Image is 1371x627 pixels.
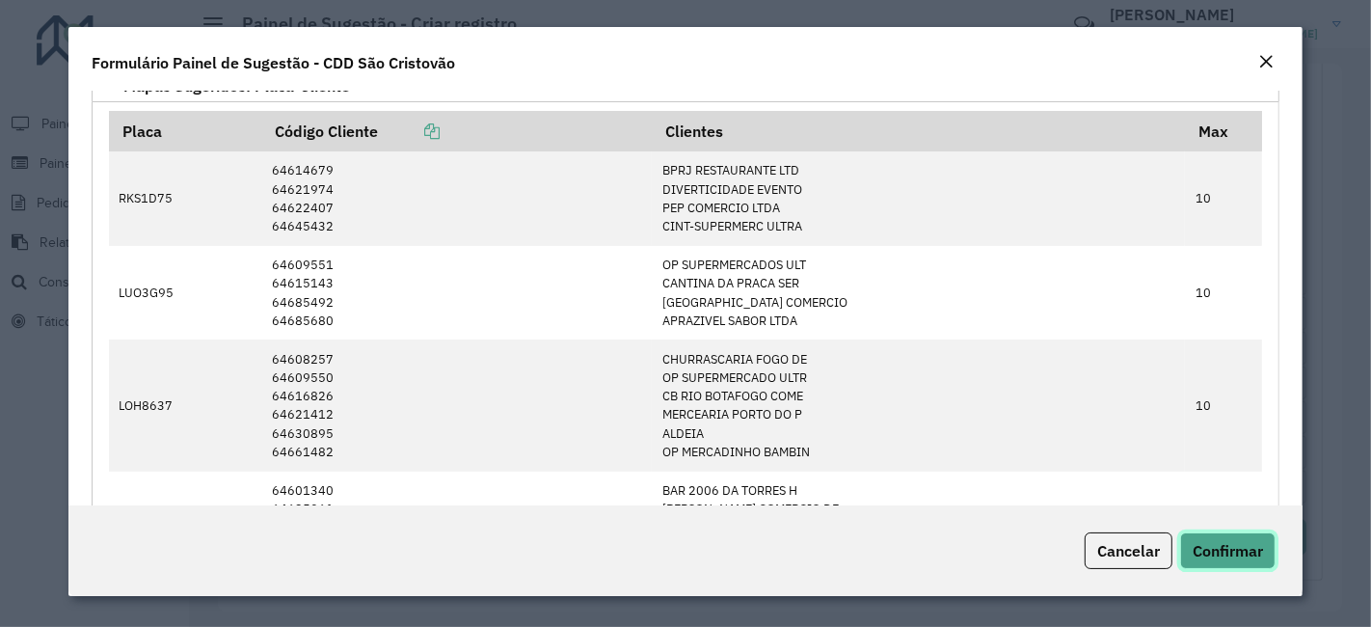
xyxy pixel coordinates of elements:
td: OP SUPERMERCADOS ULT CANTINA DA PRACA SER [GEOGRAPHIC_DATA] COMERCIO APRAZIVEL SABOR LTDA [652,246,1185,341]
td: 10 [1185,340,1262,471]
td: 64614679 64621974 64622407 64645432 [262,151,653,245]
td: 10 [1185,151,1262,245]
button: Close [1252,50,1279,75]
th: Código Cliente [262,111,653,151]
td: 64608257 64609550 64616826 64621412 64630895 64661482 [262,340,653,471]
td: CHURRASCARIA FOGO DE OP SUPERMERCADO ULTR CB RIO BOTAFOGO COME MERCEARIA PORTO DO P ALDEIA OP MER... [652,340,1185,471]
em: Fechar [1258,54,1274,69]
td: 5 [1185,472,1262,566]
td: 10 [1185,246,1262,341]
button: Cancelar [1085,532,1172,569]
td: BPRJ RESTAURANTE LTD DIVERTICIDADE EVENTO PEP COMERCIO LTDA CINT-SUPERMERC ULTRA [652,151,1185,245]
a: Copiar [378,122,440,141]
td: LOH8637 [109,340,262,471]
button: Confirmar [1180,532,1276,569]
td: 64609551 64615143 64685492 64685680 [262,246,653,341]
span: Cancelar [1097,541,1160,560]
td: RKS1D75 [109,151,262,245]
th: Placa [109,111,262,151]
td: LUO3G95 [109,246,262,341]
span: Confirmar [1193,541,1263,560]
th: Clientes [652,111,1185,151]
td: BAR 2006 DA TORRES H [PERSON_NAME] COMERCIO DE VIA GENTILEZA COMERCIO DE DOCES LTDA CHEF PLANETAR... [652,472,1185,566]
td: LOG0008 [109,472,262,566]
td: 64601340 64625061 64632766 64673342 [262,472,653,566]
h4: Formulário Painel de Sugestão - CDD São Cristovão [92,51,455,74]
th: Max [1185,111,1262,151]
span: Mapas Sugeridos: Placa-Cliente [123,78,350,94]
